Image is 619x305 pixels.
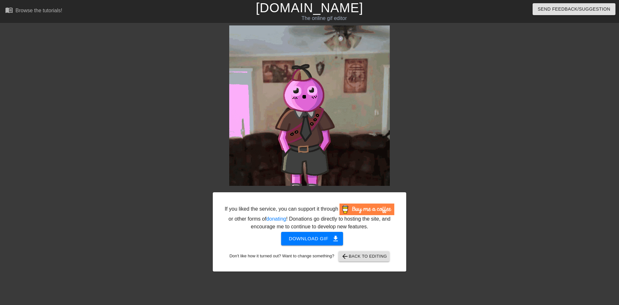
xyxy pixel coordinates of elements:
[281,232,343,245] button: Download gif
[229,25,390,186] img: dVLVQBss.gif
[341,253,387,260] span: Back to Editing
[339,204,394,215] img: Buy Me A Coffee
[332,235,339,243] span: get_app
[341,253,349,260] span: arrow_back
[266,216,286,222] a: donating
[224,204,395,231] div: If you liked the service, you can support it through or other forms of ! Donations go directly to...
[276,235,343,241] a: Download gif
[5,6,13,14] span: menu_book
[210,14,439,22] div: The online gif editor
[533,3,615,15] button: Send Feedback/Suggestion
[339,251,390,262] button: Back to Editing
[15,8,62,13] div: Browse the tutorials!
[5,6,62,16] a: Browse the tutorials!
[538,5,610,13] span: Send Feedback/Suggestion
[289,234,336,243] span: Download gif
[223,251,396,262] div: Don't like how it turned out? Want to change something?
[256,1,363,15] a: [DOMAIN_NAME]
